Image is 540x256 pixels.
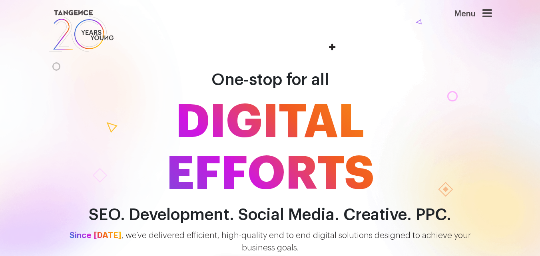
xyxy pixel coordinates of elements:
[70,231,122,240] span: Since [DATE]
[42,230,498,254] p: , we’ve delivered efficient, high-quality end to end digital solutions designed to achieve your b...
[42,206,498,224] h2: SEO. Development. Social Media. Creative. PPC.
[48,8,115,54] img: logo SVG
[42,96,498,200] span: DIGITAL EFFORTS
[211,72,329,88] span: One-stop for all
